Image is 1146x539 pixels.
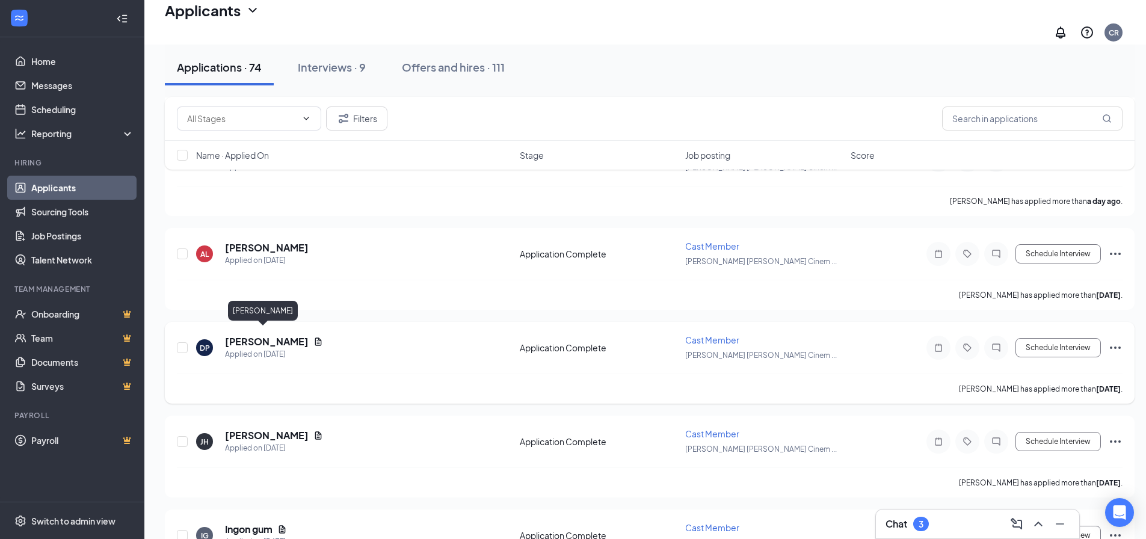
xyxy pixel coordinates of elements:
[187,112,297,125] input: All Stages
[959,290,1123,300] p: [PERSON_NAME] has applied more than .
[1015,432,1101,451] button: Schedule Interview
[1102,114,1112,123] svg: MagnifyingGlass
[960,437,975,446] svg: Tag
[950,196,1123,206] p: [PERSON_NAME] has applied more than .
[989,437,1003,446] svg: ChatInactive
[31,97,134,122] a: Scheduling
[685,334,739,345] span: Cast Member
[960,249,975,259] svg: Tag
[942,106,1123,131] input: Search in applications
[225,442,323,454] div: Applied on [DATE]
[31,128,135,140] div: Reporting
[520,436,678,448] div: Application Complete
[1080,25,1094,40] svg: QuestionInfo
[31,73,134,97] a: Messages
[31,248,134,272] a: Talent Network
[685,257,837,266] span: [PERSON_NAME] [PERSON_NAME] Cinem ...
[959,478,1123,488] p: [PERSON_NAME] has applied more than .
[685,241,739,251] span: Cast Member
[31,49,134,73] a: Home
[685,149,730,161] span: Job posting
[13,12,25,24] svg: WorkstreamLogo
[313,431,323,440] svg: Document
[14,128,26,140] svg: Analysis
[960,343,975,353] svg: Tag
[1096,384,1121,393] b: [DATE]
[1108,340,1123,355] svg: Ellipses
[225,348,323,360] div: Applied on [DATE]
[177,60,262,75] div: Applications · 74
[31,374,134,398] a: SurveysCrown
[31,224,134,248] a: Job Postings
[14,515,26,527] svg: Settings
[31,428,134,452] a: PayrollCrown
[14,284,132,294] div: Team Management
[326,106,387,131] button: Filter Filters
[402,60,505,75] div: Offers and hires · 111
[1031,517,1046,531] svg: ChevronUp
[931,249,946,259] svg: Note
[1109,28,1119,38] div: CR
[1015,244,1101,263] button: Schedule Interview
[1105,498,1134,527] div: Open Intercom Messenger
[313,337,323,346] svg: Document
[225,241,309,254] h5: [PERSON_NAME]
[1009,517,1024,531] svg: ComposeMessage
[200,249,209,259] div: AL
[31,350,134,374] a: DocumentsCrown
[225,523,273,536] h5: Ingon gum
[685,351,837,360] span: [PERSON_NAME] [PERSON_NAME] Cinem ...
[1087,197,1121,206] b: a day ago
[14,410,132,420] div: Payroll
[225,254,309,266] div: Applied on [DATE]
[1108,247,1123,261] svg: Ellipses
[200,343,210,353] div: DP
[225,335,309,348] h5: [PERSON_NAME]
[520,149,544,161] span: Stage
[1108,434,1123,449] svg: Ellipses
[1096,291,1121,300] b: [DATE]
[196,149,269,161] span: Name · Applied On
[931,343,946,353] svg: Note
[200,437,209,447] div: JH
[685,445,837,454] span: [PERSON_NAME] [PERSON_NAME] Cinem ...
[31,200,134,224] a: Sourcing Tools
[959,384,1123,394] p: [PERSON_NAME] has applied more than .
[685,522,739,533] span: Cast Member
[1007,514,1026,534] button: ComposeMessage
[277,525,287,534] svg: Document
[1053,517,1067,531] svg: Minimize
[301,114,311,123] svg: ChevronDown
[851,149,875,161] span: Score
[1096,478,1121,487] b: [DATE]
[14,158,132,168] div: Hiring
[31,515,116,527] div: Switch to admin view
[31,326,134,350] a: TeamCrown
[685,428,739,439] span: Cast Member
[336,111,351,126] svg: Filter
[520,342,678,354] div: Application Complete
[989,249,1003,259] svg: ChatInactive
[228,301,298,321] div: [PERSON_NAME]
[1053,25,1068,40] svg: Notifications
[1015,338,1101,357] button: Schedule Interview
[520,248,678,260] div: Application Complete
[225,429,309,442] h5: [PERSON_NAME]
[1029,514,1048,534] button: ChevronUp
[245,3,260,17] svg: ChevronDown
[989,343,1003,353] svg: ChatInactive
[931,437,946,446] svg: Note
[31,176,134,200] a: Applicants
[31,302,134,326] a: OnboardingCrown
[919,519,923,529] div: 3
[1050,514,1070,534] button: Minimize
[886,517,907,531] h3: Chat
[116,13,128,25] svg: Collapse
[298,60,366,75] div: Interviews · 9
